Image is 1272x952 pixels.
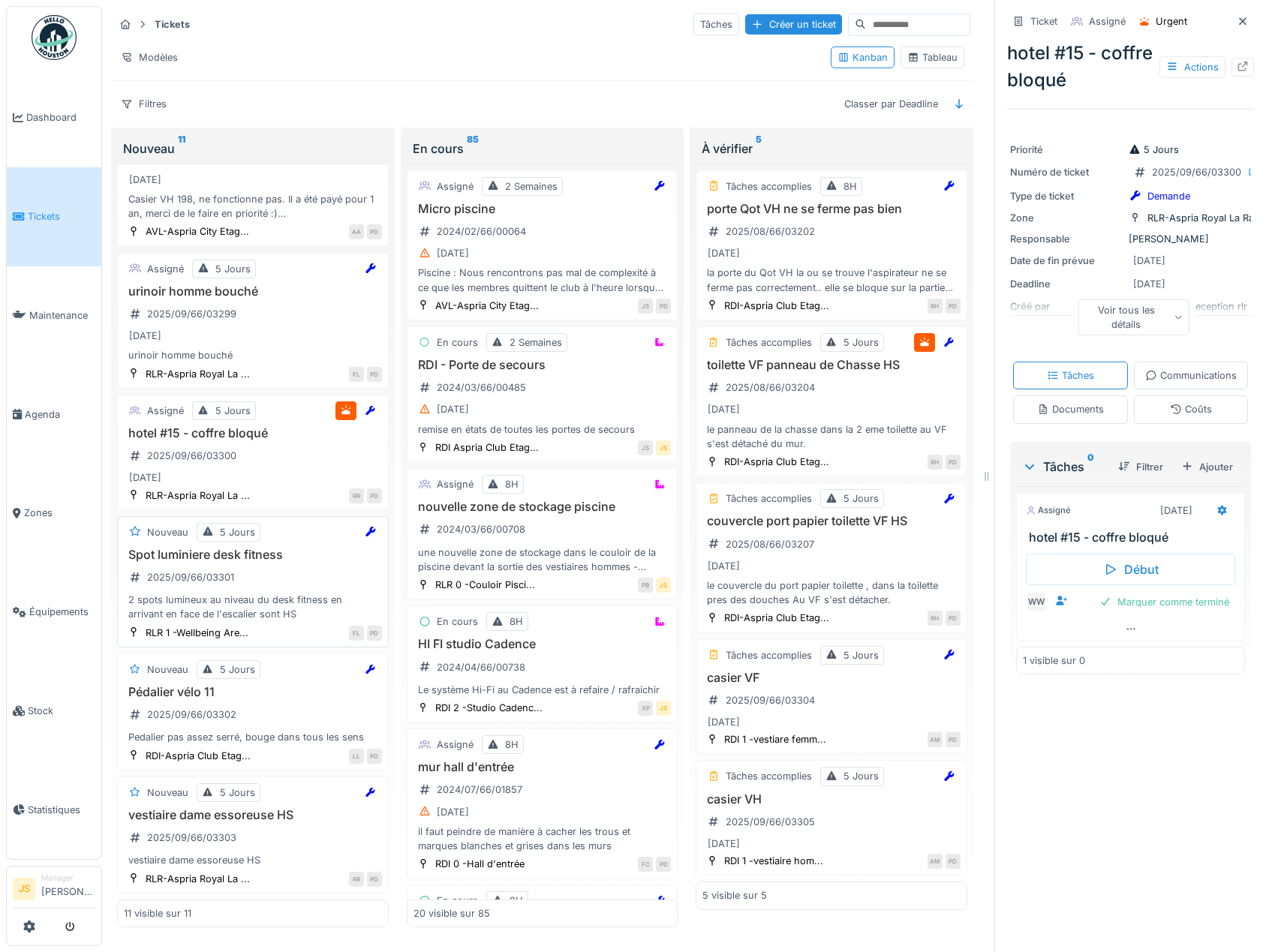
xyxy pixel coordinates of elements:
[702,514,961,528] h3: couvercle port papier toilette VF HS
[437,179,474,194] div: Assigné
[724,455,829,469] div: RDI-Aspria Club Etag...
[215,404,251,418] div: 5 Jours
[147,570,234,584] div: 2025/09/66/03301
[413,824,672,853] div: il faut peindre de manière à cacher les trous et marques blanches et grises dans les murs
[147,707,236,722] div: 2025/09/66/03302
[146,224,249,239] div: AVL-Aspria City Etag...
[1010,189,1123,203] div: Type de ticket
[13,872,95,908] a: JS Manager[PERSON_NAME]
[726,648,812,662] div: Tâches accomplies
[843,769,879,783] div: 5 Jours
[843,335,879,350] div: 5 Jours
[756,140,762,158] sup: 5
[505,179,558,194] div: 2 Semaines
[726,380,815,395] div: 2025/08/66/03204
[413,202,672,216] h3: Micro piscine
[702,140,961,158] div: À vérifier
[1010,277,1123,291] div: Deadline
[467,140,479,158] sup: 85
[702,671,961,685] h3: casier VF
[1010,143,1123,157] div: Priorité
[1010,232,1123,246] div: Responsable
[1152,165,1241,179] div: 2025/09/66/03300
[114,47,185,68] div: Modèles
[1170,402,1212,416] div: Coûts
[437,402,469,416] div: [DATE]
[147,449,236,463] div: 2025/09/66/03300
[367,749,382,764] div: PD
[7,266,101,365] a: Maintenance
[413,545,672,574] div: une nouvelle zone de stockage dans le couloir de la piscine devant la sortie des vestiaires homme...
[349,626,364,641] div: FL
[1147,189,1190,203] div: Demande
[907,50,958,65] div: Tableau
[1133,254,1165,268] div: [DATE]
[928,732,943,747] div: AM
[124,548,382,562] h3: Spot luminiere desk fitness
[124,593,382,621] div: 2 spots lumineux au niveau du desk fitness en arrivant en face de l'escalier sont HS
[26,110,95,125] span: Dashboard
[7,365,101,464] a: Agenda
[367,872,382,887] div: PD
[349,872,364,887] div: RR
[7,760,101,859] a: Statistiques
[28,209,95,224] span: Tickets
[123,140,383,158] div: Nouveau
[1089,14,1126,29] div: Assigné
[1023,653,1085,668] div: 1 visible sur 0
[437,477,474,491] div: Assigné
[147,262,184,276] div: Assigné
[708,836,740,851] div: [DATE]
[1026,554,1235,585] div: Début
[1010,254,1123,268] div: Date de fin prévue
[946,854,961,869] div: PD
[349,488,364,503] div: RR
[437,335,478,350] div: En cours
[437,380,526,395] div: 2024/03/66/00485
[349,224,364,239] div: AA
[129,329,161,343] div: [DATE]
[7,167,101,266] a: Tickets
[693,14,739,35] div: Tâches
[413,500,672,514] h3: nouvelle zone de stockage piscine
[726,815,815,829] div: 2025/09/66/03305
[1037,402,1104,416] div: Documents
[505,737,519,752] div: 8H
[702,358,961,372] h3: toilette VF panneau de Chasse HS
[413,637,672,651] h3: HI FI studio Cadence
[1112,457,1169,477] div: Filtrer
[29,308,95,323] span: Maintenance
[638,701,653,716] div: XP
[349,749,364,764] div: LL
[656,857,671,872] div: PD
[437,224,526,239] div: 2024/02/66/00064
[178,140,185,158] sup: 11
[413,422,672,437] div: remise en états de toutes les portes de secours
[837,50,888,65] div: Kanban
[24,506,95,520] span: Zones
[946,611,961,626] div: PD
[1093,592,1235,612] div: Marquer comme terminé
[1159,56,1225,78] div: Actions
[1156,14,1187,29] div: Urgent
[1175,457,1239,477] div: Ajouter
[708,246,740,260] div: [DATE]
[843,179,857,194] div: 8H
[1133,277,1165,291] div: [DATE]
[946,455,961,470] div: PD
[114,93,173,115] div: Filtres
[638,578,653,593] div: PB
[702,888,767,902] div: 5 visible sur 5
[1145,368,1237,383] div: Communications
[1010,165,1123,179] div: Numéro de ticket
[726,335,812,350] div: Tâches accomplies
[1007,40,1254,94] div: hotel #15 - coffre bloqué
[708,559,740,573] div: [DATE]
[129,173,161,187] div: [DATE]
[1078,299,1189,335] div: Voir tous les détails
[724,299,829,313] div: RDI-Aspria Club Etag...
[726,537,814,551] div: 2025/08/66/03207
[220,525,255,539] div: 5 Jours
[708,402,740,416] div: [DATE]
[724,611,829,625] div: RDI-Aspria Club Etag...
